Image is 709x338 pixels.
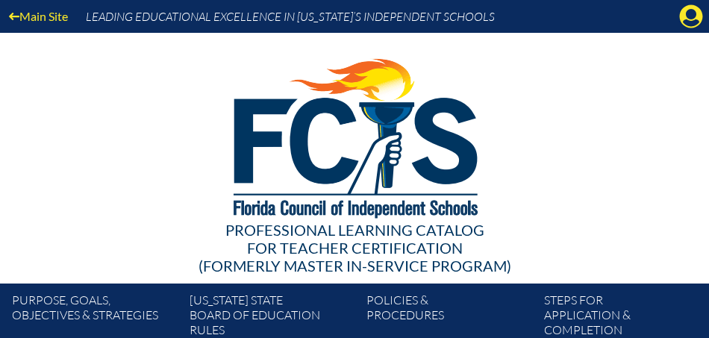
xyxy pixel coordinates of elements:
[24,221,685,275] div: Professional Learning Catalog (formerly Master In-service Program)
[3,6,74,26] a: Main Site
[679,4,703,28] svg: Manage account
[201,33,509,237] img: FCISlogo221.eps
[247,239,463,257] span: for Teacher Certification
